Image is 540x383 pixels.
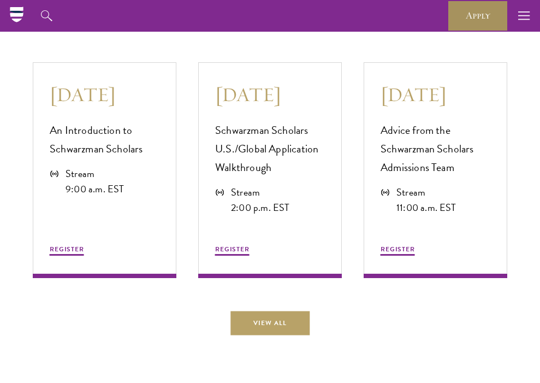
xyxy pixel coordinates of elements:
span: REGISTER [215,244,250,254]
h3: [DATE] [381,82,490,107]
p: Schwarzman Scholars U.S./Global Application Walkthrough [215,121,325,176]
a: [DATE] An Introduction to Schwarzman Scholars Stream 9:00 a.m. EST REGISTER [33,62,176,278]
a: View All [230,311,310,335]
h3: [DATE] [50,82,159,107]
button: REGISTER [215,244,250,257]
span: REGISTER [381,244,415,254]
div: Stream [231,185,289,200]
h3: [DATE] [215,82,325,107]
p: An Introduction to Schwarzman Scholars [50,121,159,158]
div: Stream [396,185,456,200]
a: [DATE] Schwarzman Scholars U.S./Global Application Walkthrough Stream 2:00 p.m. EST REGISTER [198,62,342,278]
button: REGISTER [381,244,415,257]
a: [DATE] Advice from the Schwarzman Scholars Admissions Team Stream 11:00 a.m. EST REGISTER [364,62,507,278]
div: 11:00 a.m. EST [396,200,456,215]
div: 2:00 p.m. EST [231,200,289,215]
div: Stream [66,166,124,181]
div: 9:00 a.m. EST [66,181,124,197]
button: REGISTER [50,244,84,257]
span: REGISTER [50,244,84,254]
p: Advice from the Schwarzman Scholars Admissions Team [381,121,490,176]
